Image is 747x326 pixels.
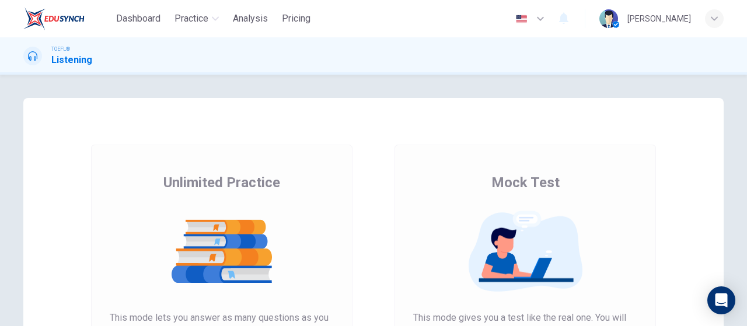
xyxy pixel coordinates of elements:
[23,7,85,30] img: EduSynch logo
[707,286,735,314] div: Open Intercom Messenger
[514,15,529,23] img: en
[23,7,111,30] a: EduSynch logo
[277,8,315,29] button: Pricing
[116,12,160,26] span: Dashboard
[170,8,224,29] button: Practice
[282,12,310,26] span: Pricing
[174,12,208,26] span: Practice
[599,9,618,28] img: Profile picture
[228,8,273,29] button: Analysis
[111,8,165,29] button: Dashboard
[491,173,560,192] span: Mock Test
[233,12,268,26] span: Analysis
[163,173,280,192] span: Unlimited Practice
[51,53,92,67] h1: Listening
[627,12,691,26] div: [PERSON_NAME]
[51,45,70,53] span: TOEFL®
